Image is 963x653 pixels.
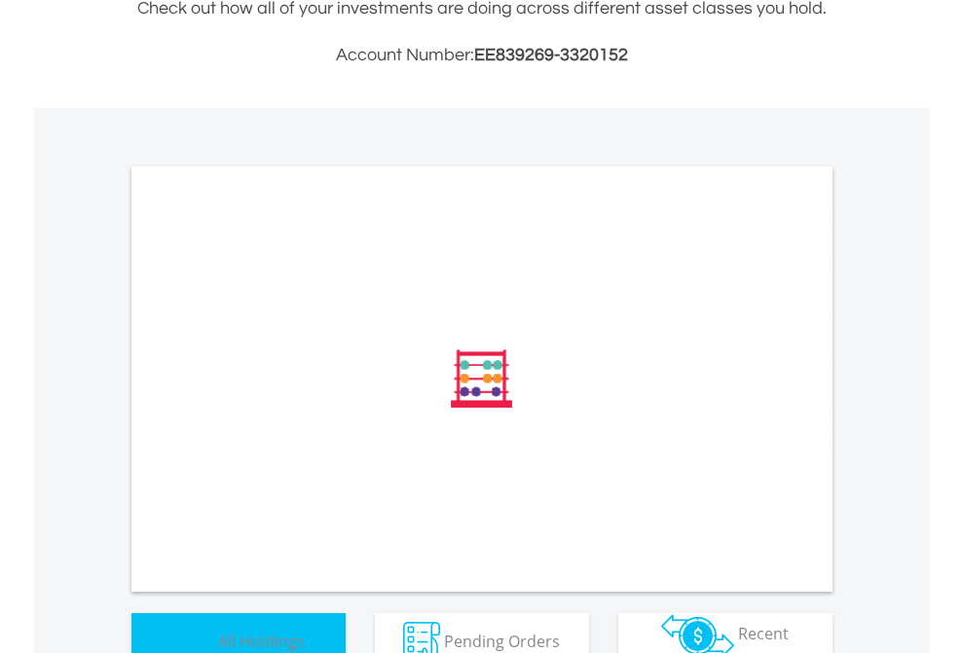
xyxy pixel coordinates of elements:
[131,42,833,69] h3: Account Number:
[444,630,560,651] span: Pending Orders
[474,46,628,64] span: EE839269-3320152
[218,630,305,651] span: All Holdings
